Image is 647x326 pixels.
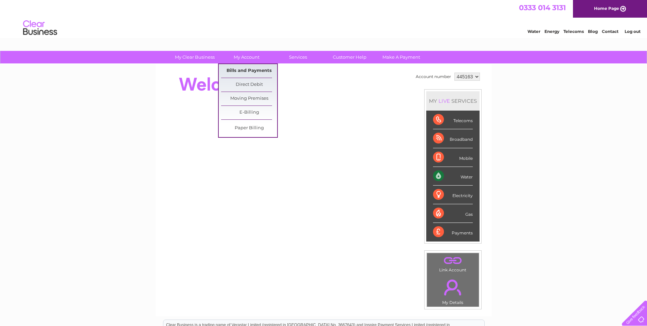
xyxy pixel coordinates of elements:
[433,186,473,204] div: Electricity
[221,64,277,78] a: Bills and Payments
[427,253,479,274] td: Link Account
[602,29,618,34] a: Contact
[588,29,598,34] a: Blog
[221,106,277,119] a: E-Billing
[527,29,540,34] a: Water
[625,29,641,34] a: Log out
[373,51,429,63] a: Make A Payment
[221,78,277,92] a: Direct Debit
[433,148,473,167] div: Mobile
[221,121,277,135] a: Paper Billing
[433,223,473,241] div: Payments
[429,275,477,299] a: .
[433,111,473,129] div: Telecoms
[433,129,473,148] div: Broadband
[23,18,57,38] img: logo.png
[519,3,566,12] a: 0333 014 3131
[221,92,277,106] a: Moving Premises
[563,29,584,34] a: Telecoms
[322,51,378,63] a: Customer Help
[437,98,451,104] div: LIVE
[270,51,326,63] a: Services
[426,91,480,111] div: MY SERVICES
[414,71,453,82] td: Account number
[433,167,473,186] div: Water
[544,29,559,34] a: Energy
[429,255,477,267] a: .
[163,4,484,33] div: Clear Business is a trading name of Verastar Limited (registered in [GEOGRAPHIC_DATA] No. 3667643...
[167,51,223,63] a: My Clear Business
[427,274,479,307] td: My Details
[433,204,473,223] div: Gas
[218,51,274,63] a: My Account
